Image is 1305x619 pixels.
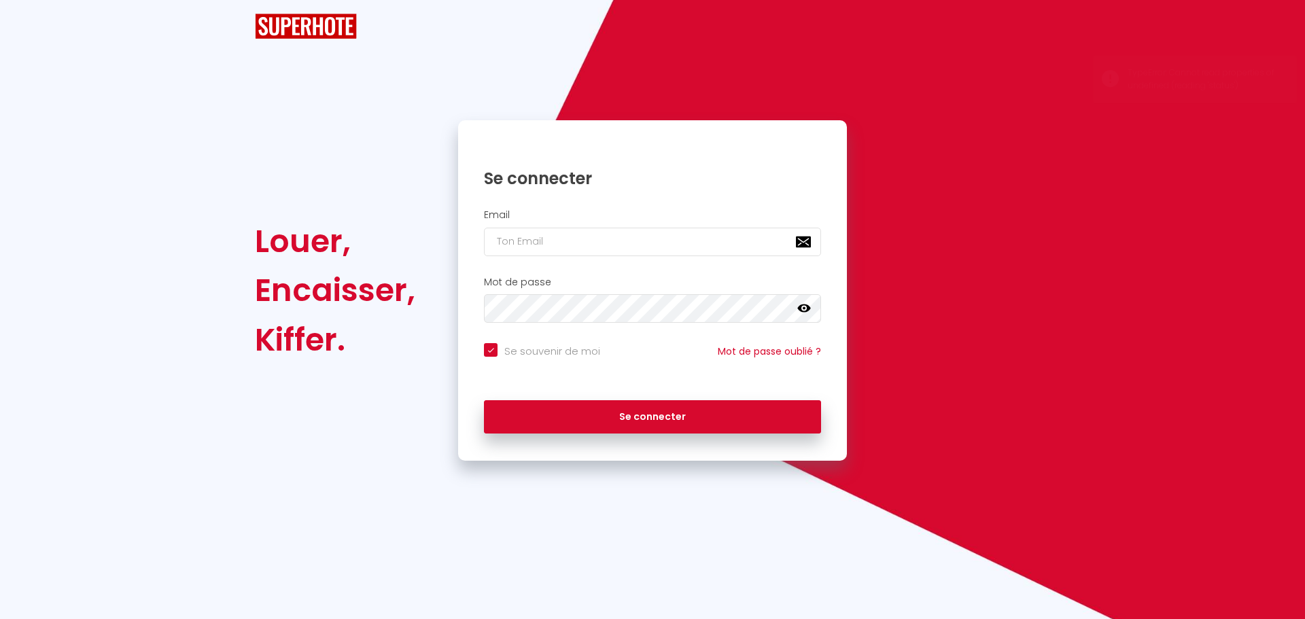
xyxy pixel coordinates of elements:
[255,217,415,266] div: Louer,
[1128,67,1283,92] div: TypeError: Cannot read properties of undefined (reading 'status')
[484,168,821,189] h1: Se connecter
[718,344,821,358] a: Mot de passe oublié ?
[484,277,821,288] h2: Mot de passe
[484,228,821,256] input: Ton Email
[484,400,821,434] button: Se connecter
[484,209,821,221] h2: Email
[255,14,357,39] img: SuperHote logo
[255,266,415,315] div: Encaisser,
[255,315,415,364] div: Kiffer.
